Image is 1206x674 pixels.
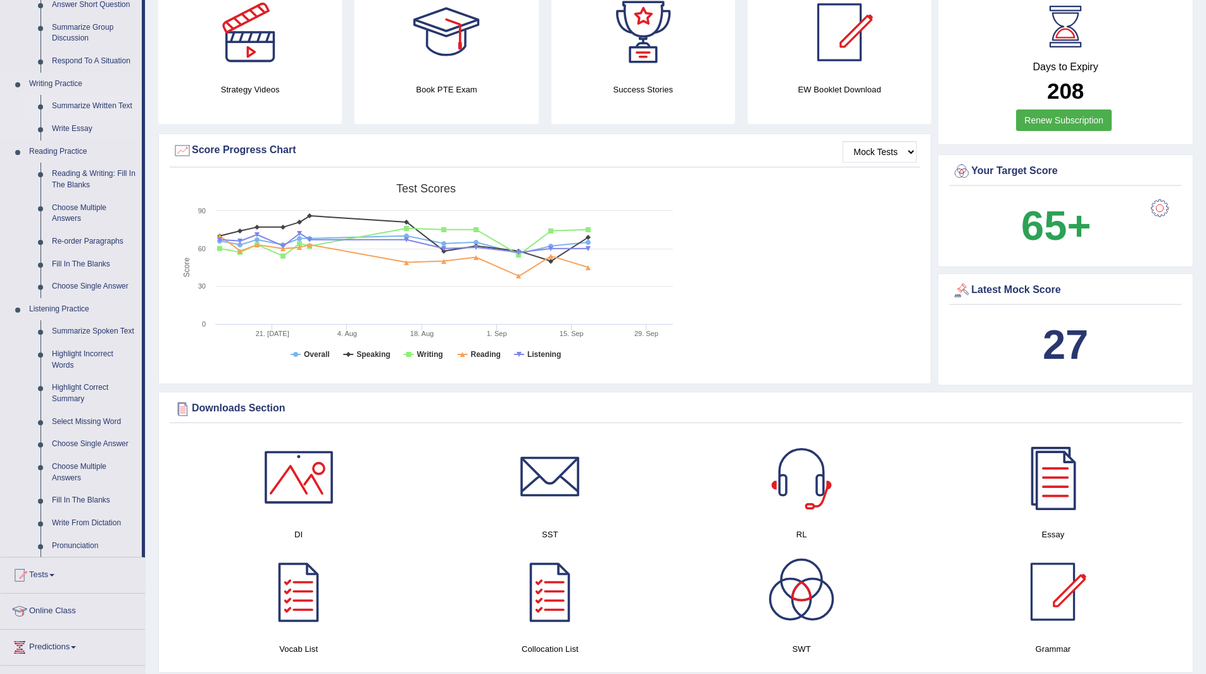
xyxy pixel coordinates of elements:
[46,512,142,535] a: Write From Dictation
[182,258,191,278] tspan: Score
[1021,203,1091,249] b: 65+
[551,83,735,96] h4: Success Stories
[396,182,456,195] tspan: Test scores
[198,282,206,290] text: 30
[173,399,1179,418] div: Downloads Section
[934,642,1172,656] h4: Grammar
[337,330,357,337] tspan: 4. Aug
[46,320,142,343] a: Summarize Spoken Text
[46,16,142,50] a: Summarize Group Discussion
[356,350,390,359] tspan: Speaking
[202,320,206,328] text: 0
[46,489,142,512] a: Fill In The Blanks
[179,528,418,541] h4: DI
[46,163,142,196] a: Reading & Writing: Fill In The Blanks
[304,350,330,359] tspan: Overall
[173,141,917,160] div: Score Progress Chart
[198,245,206,253] text: 60
[952,162,1179,181] div: Your Target Score
[158,83,342,96] h4: Strategy Videos
[46,230,142,253] a: Re-order Paragraphs
[487,330,507,337] tspan: 1. Sep
[46,456,142,489] a: Choose Multiple Answers
[46,343,142,377] a: Highlight Incorrect Words
[952,281,1179,300] div: Latest Mock Score
[256,330,289,337] tspan: 21. [DATE]
[682,528,921,541] h4: RL
[46,433,142,456] a: Choose Single Answer
[417,350,443,359] tspan: Writing
[1,558,145,589] a: Tests
[46,197,142,230] a: Choose Multiple Answers
[198,207,206,215] text: 90
[634,330,658,337] tspan: 29. Sep
[46,95,142,118] a: Summarize Written Text
[682,642,921,656] h4: SWT
[952,61,1179,73] h4: Days to Expiry
[46,253,142,276] a: Fill In The Blanks
[1,594,145,625] a: Online Class
[46,118,142,140] a: Write Essay
[355,83,538,96] h4: Book PTE Exam
[1043,321,1088,368] b: 27
[1,630,145,661] a: Predictions
[23,73,142,96] a: Writing Practice
[46,275,142,298] a: Choose Single Answer
[748,83,931,96] h4: EW Booklet Download
[560,330,584,337] tspan: 15. Sep
[934,528,1172,541] h4: Essay
[46,50,142,73] a: Respond To A Situation
[1016,109,1112,131] a: Renew Subscription
[23,140,142,163] a: Reading Practice
[471,350,501,359] tspan: Reading
[430,528,669,541] h4: SST
[179,642,418,656] h4: Vocab List
[410,330,434,337] tspan: 18. Aug
[46,411,142,434] a: Select Missing Word
[527,350,561,359] tspan: Listening
[430,642,669,656] h4: Collocation List
[46,535,142,558] a: Pronunciation
[23,298,142,321] a: Listening Practice
[46,377,142,410] a: Highlight Correct Summary
[1047,78,1084,103] b: 208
